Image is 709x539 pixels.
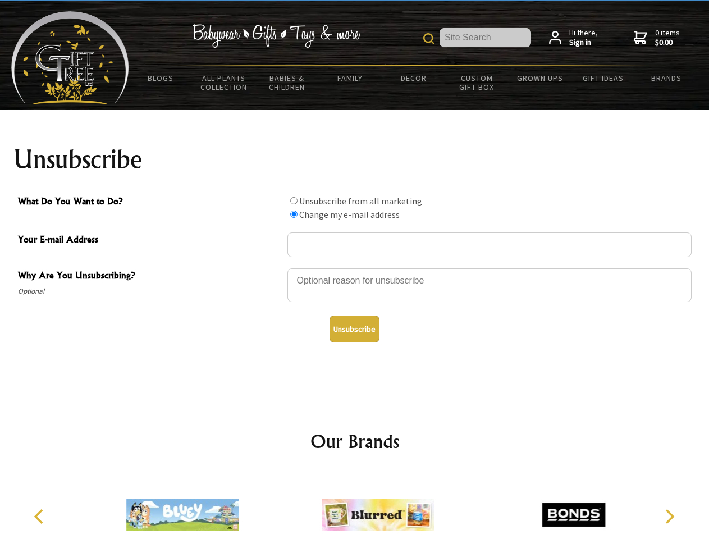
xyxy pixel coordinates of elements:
[28,504,53,529] button: Previous
[440,28,531,47] input: Site Search
[549,28,598,48] a: Hi there,Sign in
[655,38,680,48] strong: $0.00
[445,66,509,99] a: Custom Gift Box
[569,28,598,48] span: Hi there,
[655,28,680,48] span: 0 items
[290,197,298,204] input: What Do You Want to Do?
[287,268,692,302] textarea: Why Are You Unsubscribing?
[299,209,400,220] label: Change my e-mail address
[319,66,382,90] a: Family
[192,24,360,48] img: Babywear - Gifts - Toys & more
[635,66,698,90] a: Brands
[571,66,635,90] a: Gift Ideas
[193,66,256,99] a: All Plants Collection
[569,38,598,48] strong: Sign in
[255,66,319,99] a: Babies & Children
[22,428,687,455] h2: Our Brands
[634,28,680,48] a: 0 items$0.00
[287,232,692,257] input: Your E-mail Address
[13,146,696,173] h1: Unsubscribe
[18,285,282,298] span: Optional
[129,66,193,90] a: BLOGS
[11,11,129,104] img: Babyware - Gifts - Toys and more...
[382,66,445,90] a: Decor
[18,194,282,211] span: What Do You Want to Do?
[423,33,434,44] img: product search
[18,232,282,249] span: Your E-mail Address
[290,211,298,218] input: What Do You Want to Do?
[508,66,571,90] a: Grown Ups
[18,268,282,285] span: Why Are You Unsubscribing?
[657,504,681,529] button: Next
[330,316,379,342] button: Unsubscribe
[299,195,422,207] label: Unsubscribe from all marketing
